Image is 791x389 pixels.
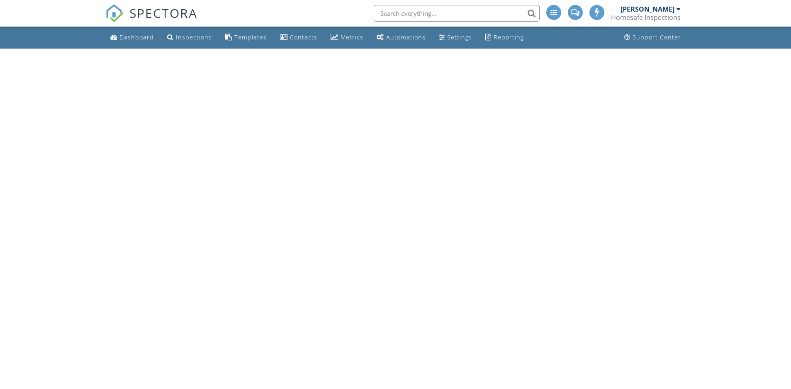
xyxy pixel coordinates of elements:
[222,30,270,45] a: Templates
[447,33,472,41] div: Settings
[482,30,527,45] a: Reporting
[621,5,674,13] div: [PERSON_NAME]
[277,30,321,45] a: Contacts
[633,33,681,41] div: Support Center
[373,30,429,45] a: Automations (Advanced)
[374,5,540,22] input: Search everything...
[494,33,524,41] div: Reporting
[621,30,684,45] a: Support Center
[176,33,212,41] div: Inspections
[105,4,124,22] img: The Best Home Inspection Software - Spectora
[436,30,475,45] a: Settings
[105,11,197,29] a: SPECTORA
[164,30,215,45] a: Inspections
[341,33,363,41] div: Metrics
[611,13,681,22] div: Homesafe Inspections
[107,30,157,45] a: Dashboard
[119,33,154,41] div: Dashboard
[290,33,317,41] div: Contacts
[234,33,267,41] div: Templates
[327,30,367,45] a: Metrics
[129,4,197,22] span: SPECTORA
[386,33,426,41] div: Automations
